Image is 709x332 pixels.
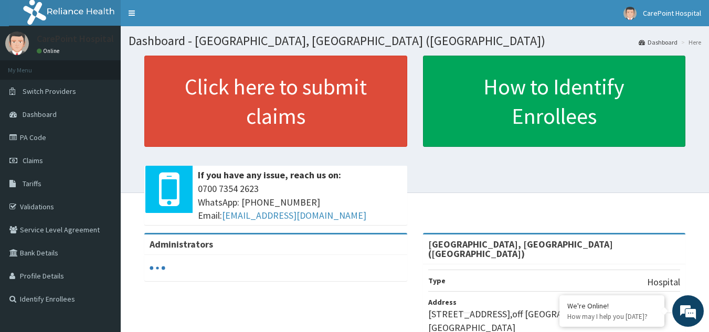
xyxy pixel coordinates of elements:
span: Tariffs [23,179,41,188]
img: User Image [5,31,29,55]
b: Type [428,276,446,285]
svg: audio-loading [150,260,165,276]
img: User Image [623,7,637,20]
p: Hospital [647,275,680,289]
p: CarePoint Hospital [37,34,114,44]
a: Online [37,47,62,55]
span: Dashboard [23,110,57,119]
h1: Dashboard - [GEOGRAPHIC_DATA], [GEOGRAPHIC_DATA] ([GEOGRAPHIC_DATA]) [129,34,701,48]
strong: [GEOGRAPHIC_DATA], [GEOGRAPHIC_DATA] ([GEOGRAPHIC_DATA]) [428,238,613,260]
a: [EMAIL_ADDRESS][DOMAIN_NAME] [222,209,366,221]
a: Dashboard [639,38,678,47]
div: We're Online! [567,301,657,310]
p: How may I help you today? [567,312,657,321]
b: If you have any issue, reach us on: [198,169,341,181]
span: Claims [23,156,43,165]
b: Address [428,297,457,307]
span: 0700 7354 2623 WhatsApp: [PHONE_NUMBER] Email: [198,182,402,222]
a: Click here to submit claims [144,56,407,147]
a: How to Identify Enrollees [423,56,686,147]
li: Here [679,38,701,47]
b: Administrators [150,238,213,250]
span: CarePoint Hospital [643,8,701,18]
span: Switch Providers [23,87,76,96]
